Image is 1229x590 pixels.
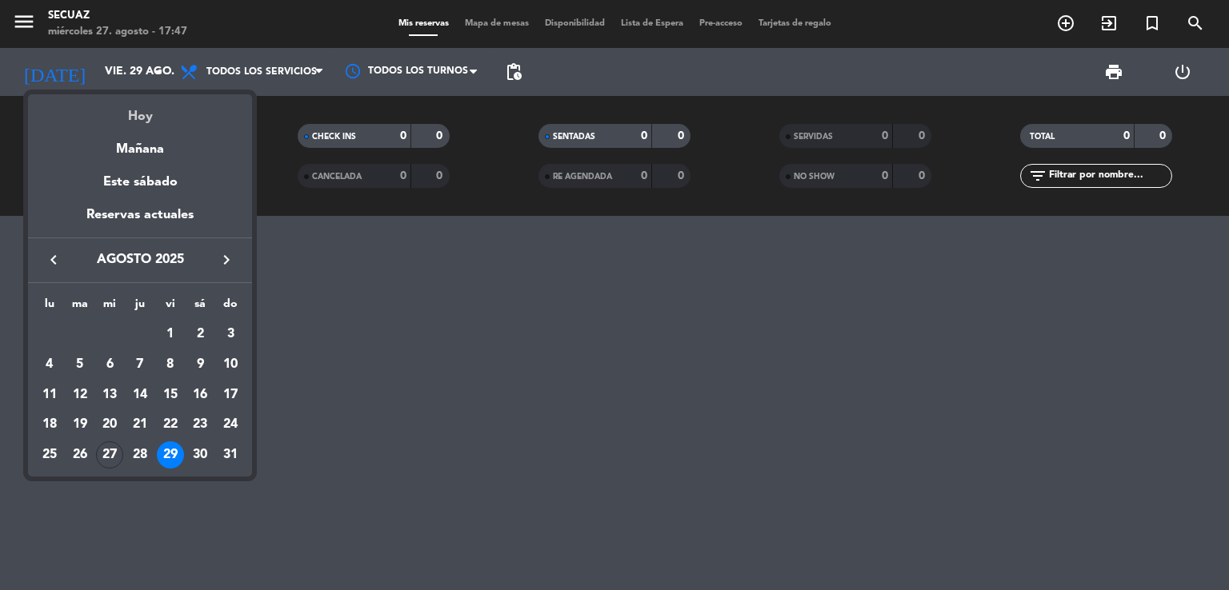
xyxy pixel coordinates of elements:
td: 12 de agosto de 2025 [65,380,95,410]
div: 19 [66,411,94,438]
div: 26 [66,441,94,468]
td: 24 de agosto de 2025 [215,409,246,440]
th: domingo [215,295,246,320]
div: 20 [96,411,123,438]
td: 23 de agosto de 2025 [186,409,216,440]
div: 5 [66,351,94,378]
div: 24 [217,411,244,438]
td: 18 de agosto de 2025 [34,409,65,440]
div: 10 [217,351,244,378]
div: 30 [186,441,214,468]
td: 6 de agosto de 2025 [94,349,125,380]
td: 21 de agosto de 2025 [125,409,155,440]
div: 15 [157,381,184,409]
div: 3 [217,321,244,348]
div: 29 [157,441,184,468]
div: 13 [96,381,123,409]
td: 16 de agosto de 2025 [186,380,216,410]
td: 31 de agosto de 2025 [215,440,246,470]
span: agosto 2025 [68,249,212,270]
td: 27 de agosto de 2025 [94,440,125,470]
td: 28 de agosto de 2025 [125,440,155,470]
div: 2 [186,321,214,348]
div: 11 [36,381,63,409]
div: 8 [157,351,184,378]
div: 7 [126,351,154,378]
i: keyboard_arrow_left [44,250,63,269]
div: Mañana [28,127,252,160]
div: 4 [36,351,63,378]
div: 1 [157,321,184,348]
div: 27 [96,441,123,468]
th: martes [65,295,95,320]
button: keyboard_arrow_left [39,249,68,270]
div: 28 [126,441,154,468]
td: 30 de agosto de 2025 [186,440,216,470]
div: 16 [186,381,214,409]
td: 4 de agosto de 2025 [34,349,65,380]
div: 9 [186,351,214,378]
div: 14 [126,381,154,409]
td: 2 de agosto de 2025 [186,319,216,349]
div: Este sábado [28,160,252,205]
div: 12 [66,381,94,409]
td: 5 de agosto de 2025 [65,349,95,380]
td: 14 de agosto de 2025 [125,380,155,410]
td: 17 de agosto de 2025 [215,380,246,410]
td: 10 de agosto de 2025 [215,349,246,380]
div: Reservas actuales [28,205,252,237]
td: 20 de agosto de 2025 [94,409,125,440]
div: 22 [157,411,184,438]
i: keyboard_arrow_right [217,250,236,269]
th: miércoles [94,295,125,320]
div: 18 [36,411,63,438]
th: viernes [155,295,186,320]
td: 13 de agosto de 2025 [94,380,125,410]
td: 29 de agosto de 2025 [155,440,186,470]
td: AGO. [34,319,155,349]
div: 23 [186,411,214,438]
td: 1 de agosto de 2025 [155,319,186,349]
th: jueves [125,295,155,320]
td: 26 de agosto de 2025 [65,440,95,470]
td: 3 de agosto de 2025 [215,319,246,349]
div: 31 [217,441,244,468]
div: 21 [126,411,154,438]
td: 9 de agosto de 2025 [186,349,216,380]
button: keyboard_arrow_right [212,249,241,270]
td: 8 de agosto de 2025 [155,349,186,380]
td: 11 de agosto de 2025 [34,380,65,410]
div: Hoy [28,94,252,127]
div: 6 [96,351,123,378]
td: 22 de agosto de 2025 [155,409,186,440]
th: lunes [34,295,65,320]
th: sábado [186,295,216,320]
td: 19 de agosto de 2025 [65,409,95,440]
div: 25 [36,441,63,468]
div: 17 [217,381,244,409]
td: 15 de agosto de 2025 [155,380,186,410]
td: 7 de agosto de 2025 [125,349,155,380]
td: 25 de agosto de 2025 [34,440,65,470]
